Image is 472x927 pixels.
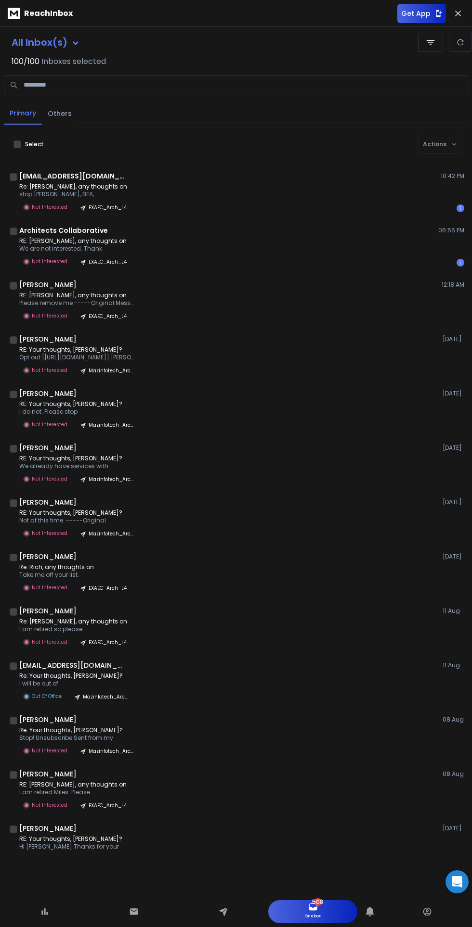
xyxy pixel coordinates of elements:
[32,367,67,374] p: Not Interested
[19,715,77,724] h1: [PERSON_NAME]
[89,530,135,537] p: Mazinfotech_Arch_L9
[443,553,464,560] p: [DATE]
[19,171,125,181] h1: [EMAIL_ADDRESS][DOMAIN_NAME]
[4,102,42,125] button: Primary
[12,38,67,47] h1: All Inbox(s)
[4,33,88,52] button: All Inbox(s)
[89,584,127,592] p: EXAEC_Arch_L4
[19,625,132,633] p: I am retired so please
[32,312,67,319] p: Not Interested
[19,824,77,833] h1: [PERSON_NAME]
[32,258,67,265] p: Not Interested
[89,367,135,374] p: Mazinfotech_Arch_L9
[397,4,446,23] button: Get App
[443,661,464,669] p: 11 Aug
[19,190,132,198] p: stop [PERSON_NAME], BFA,
[19,400,135,408] p: RE: Your thoughts, [PERSON_NAME]?
[19,389,77,398] h1: [PERSON_NAME]
[19,788,132,796] p: I am retired Miles. Please
[89,639,127,646] p: EXAEC_Arch_L4
[19,509,135,517] p: RE: Your thoughts, [PERSON_NAME]?
[32,530,67,537] p: Not Interested
[19,843,135,851] p: Hi [PERSON_NAME] Thanks for your
[305,912,321,921] p: Onebox
[32,475,67,483] p: Not Interested
[89,748,135,755] p: Mazinfotech_Arch_L9
[438,227,464,234] p: 06:56 PM
[19,280,77,290] h1: [PERSON_NAME]
[25,140,44,148] label: Select
[89,476,135,483] p: Mazinfotech_Arch_L9
[19,237,132,245] p: RE: [PERSON_NAME], any thoughts on
[19,769,77,779] h1: [PERSON_NAME]
[83,693,129,700] p: Mazinfotech_Arch_L9
[42,103,78,124] button: Others
[443,498,464,506] p: [DATE]
[32,747,67,754] p: Not Interested
[32,203,67,211] p: Not Interested
[19,680,135,687] p: I will be out of
[32,584,67,591] p: Not Interested
[19,734,135,742] p: Stop! Unsubscribe Sent from my
[19,571,132,579] p: Take me off your list.
[443,390,464,397] p: [DATE]
[19,226,108,235] h1: Architects Collaborative
[443,444,464,452] p: [DATE]
[19,462,135,470] p: We already have services with
[89,204,127,211] p: EXAEC_Arch_L4
[443,825,464,832] p: [DATE]
[457,259,464,267] div: 1
[443,607,464,615] p: 11 Aug
[89,313,127,320] p: EXAEC_Arch_L4
[312,898,323,906] span: 508
[19,660,125,670] h1: [EMAIL_ADDRESS][DOMAIN_NAME]
[89,802,127,809] p: EXAEC_Arch_L4
[19,334,77,344] h1: [PERSON_NAME]
[446,870,469,893] div: Open Intercom Messenger
[19,346,135,354] p: RE: Your thoughts, [PERSON_NAME]?
[441,172,464,180] p: 10:42 PM
[19,563,132,571] p: Re: Rich, any thoughts on
[19,455,135,462] p: RE: Your thoughts, [PERSON_NAME]?
[19,245,132,253] p: We are not interested. Thank
[12,56,39,67] span: 100 / 100
[24,8,73,19] p: ReachInbox
[19,408,135,416] p: I do not. Please stop
[19,299,135,307] p: Please remove me -----Original Message-----
[32,421,67,428] p: Not Interested
[308,902,318,912] a: 508
[19,618,132,625] p: Re: [PERSON_NAME], any thoughts on
[442,281,464,289] p: 12:18 AM
[19,835,135,843] p: RE: Your thoughts, [PERSON_NAME]?
[89,258,127,266] p: EXAEC_Arch_L4
[19,606,77,616] h1: [PERSON_NAME]
[19,183,132,190] p: Re: [PERSON_NAME], any thoughts on
[19,443,77,453] h1: [PERSON_NAME]
[19,781,132,788] p: RE: [PERSON_NAME], any thoughts on
[41,56,106,67] h3: Inboxes selected
[89,421,135,429] p: Mazinfotech_Arch_L9
[443,716,464,724] p: 08 Aug
[457,204,464,212] div: 1
[19,292,135,299] p: RE: [PERSON_NAME], any thoughts on
[19,726,135,734] p: Re: Your thoughts, [PERSON_NAME]?
[19,672,135,680] p: Re: Your thoughts, [PERSON_NAME]?
[19,354,135,361] p: Opt out [[URL][DOMAIN_NAME]] [PERSON_NAME]
[32,801,67,809] p: Not Interested
[19,497,77,507] h1: [PERSON_NAME]
[32,693,62,700] p: Out Of Office
[19,517,135,524] p: Not at this time. -----Original
[19,552,77,561] h1: [PERSON_NAME]
[32,638,67,646] p: Not Interested
[443,770,464,778] p: 08 Aug
[443,335,464,343] p: [DATE]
